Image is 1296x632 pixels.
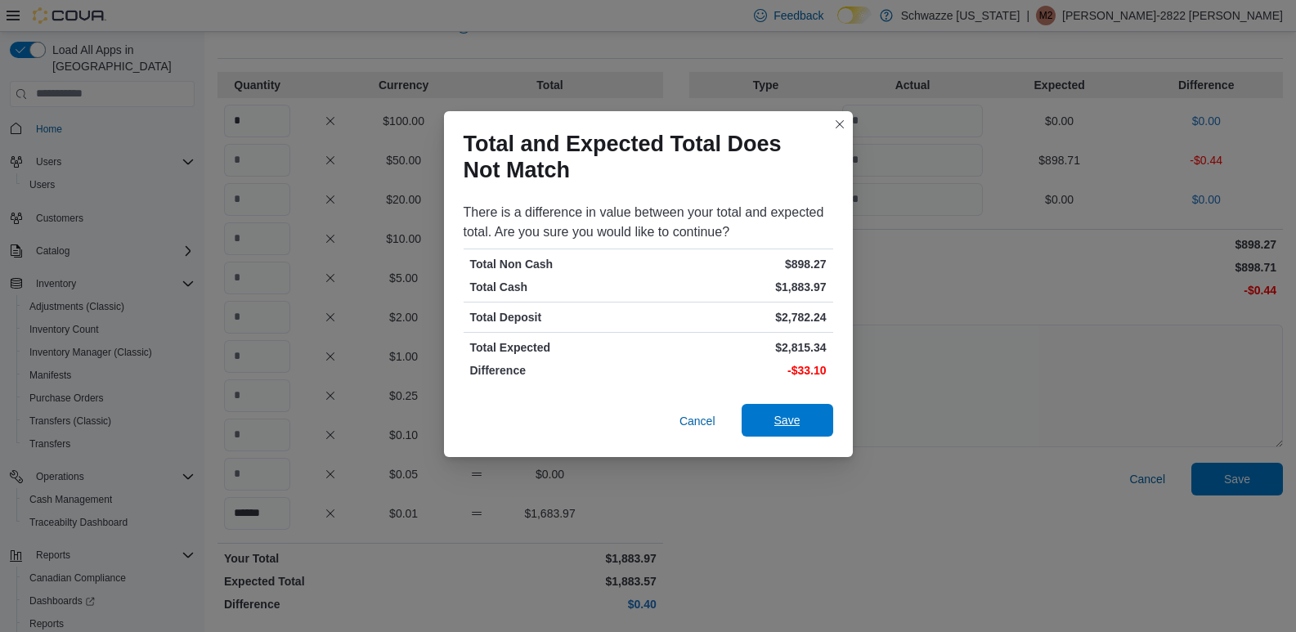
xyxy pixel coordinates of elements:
p: $1,883.97 [652,279,827,295]
p: Difference [470,362,645,379]
p: $2,815.34 [652,339,827,356]
span: Cancel [679,413,715,429]
div: There is a difference in value between your total and expected total. Are you sure you would like... [464,203,833,242]
p: $2,782.24 [652,309,827,325]
p: Total Expected [470,339,645,356]
h1: Total and Expected Total Does Not Match [464,131,820,183]
button: Save [742,404,833,437]
button: Closes this modal window [830,114,850,134]
p: Total Cash [470,279,645,295]
p: Total Non Cash [470,256,645,272]
p: -$33.10 [652,362,827,379]
button: Cancel [673,405,722,437]
span: Save [774,412,800,428]
p: $898.27 [652,256,827,272]
p: Total Deposit [470,309,645,325]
